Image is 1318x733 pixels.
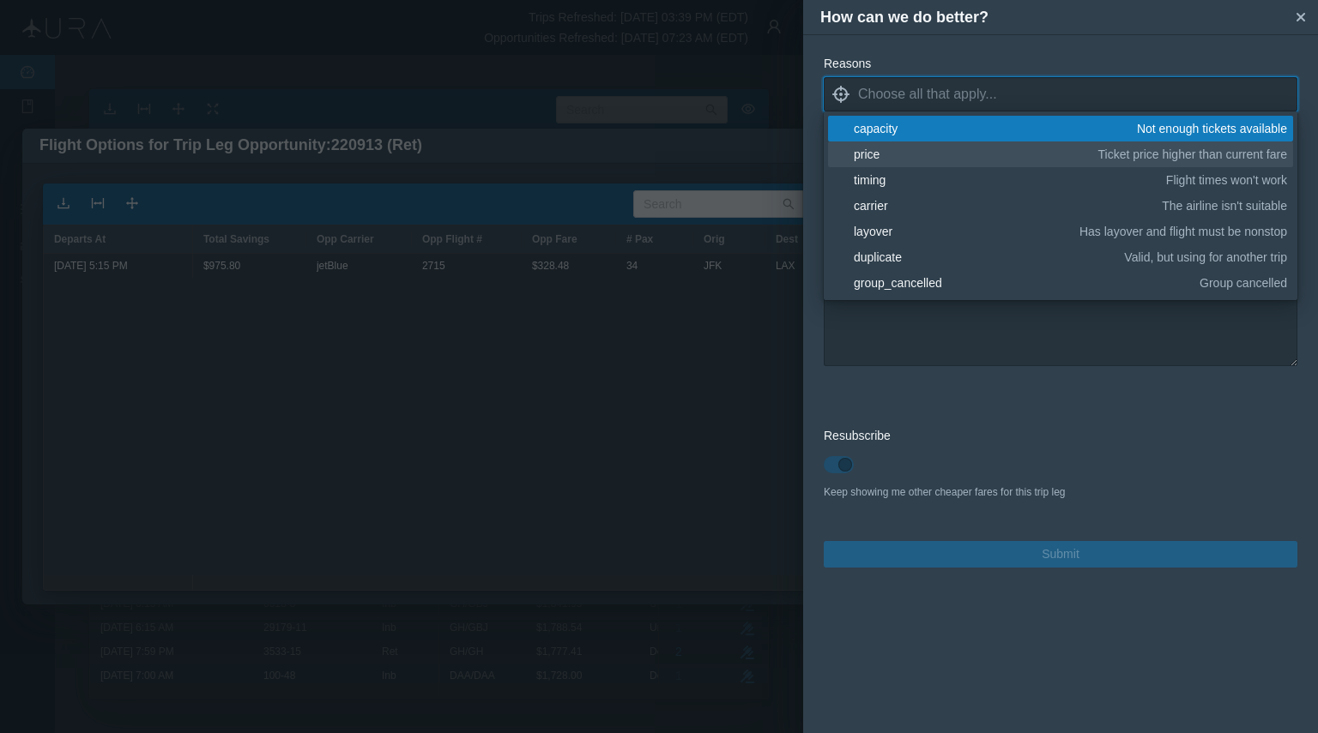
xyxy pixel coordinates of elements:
[820,6,1288,29] h4: How can we do better?
[1042,545,1079,563] span: Submit
[824,429,891,442] span: Resubscribe
[1079,223,1287,240] span: Has layover and flight must be nonstop
[824,484,1297,500] div: Keep showing me other cheaper fares for this trip leg
[1288,4,1314,30] button: Close
[1166,171,1287,189] span: Flight times won't work
[854,249,1118,266] div: duplicate
[1200,274,1287,291] span: Group cancelled
[824,57,871,70] span: Reasons
[858,81,1297,107] input: Choose all that apply...
[854,120,1131,137] div: capacity
[1124,249,1287,266] span: Valid, but using for another trip
[854,274,1194,291] div: group_cancelled
[854,171,1160,189] div: timing
[824,541,1297,568] button: Submit
[854,223,1073,240] div: layover
[854,146,1092,163] div: price
[854,197,1156,214] div: carrier
[1137,120,1287,137] span: Not enough tickets available
[1162,197,1287,214] span: The airline isn't suitable
[1098,146,1287,163] span: Ticket price higher than current fare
